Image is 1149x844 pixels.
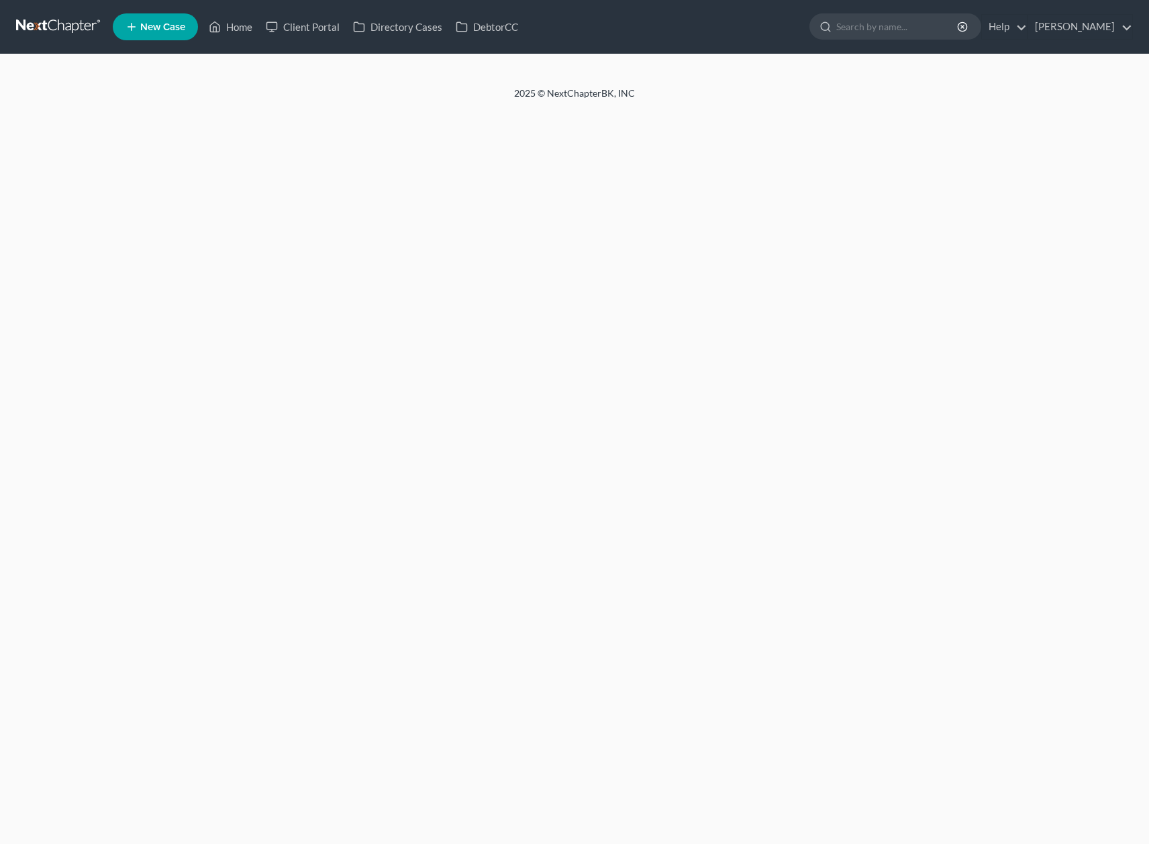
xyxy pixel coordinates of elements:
a: Directory Cases [346,15,449,39]
a: Help [982,15,1027,39]
input: Search by name... [836,14,959,39]
a: [PERSON_NAME] [1028,15,1132,39]
a: Client Portal [259,15,346,39]
div: 2025 © NextChapterBK, INC [192,87,957,111]
a: Home [202,15,259,39]
span: New Case [140,22,185,32]
a: DebtorCC [449,15,525,39]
